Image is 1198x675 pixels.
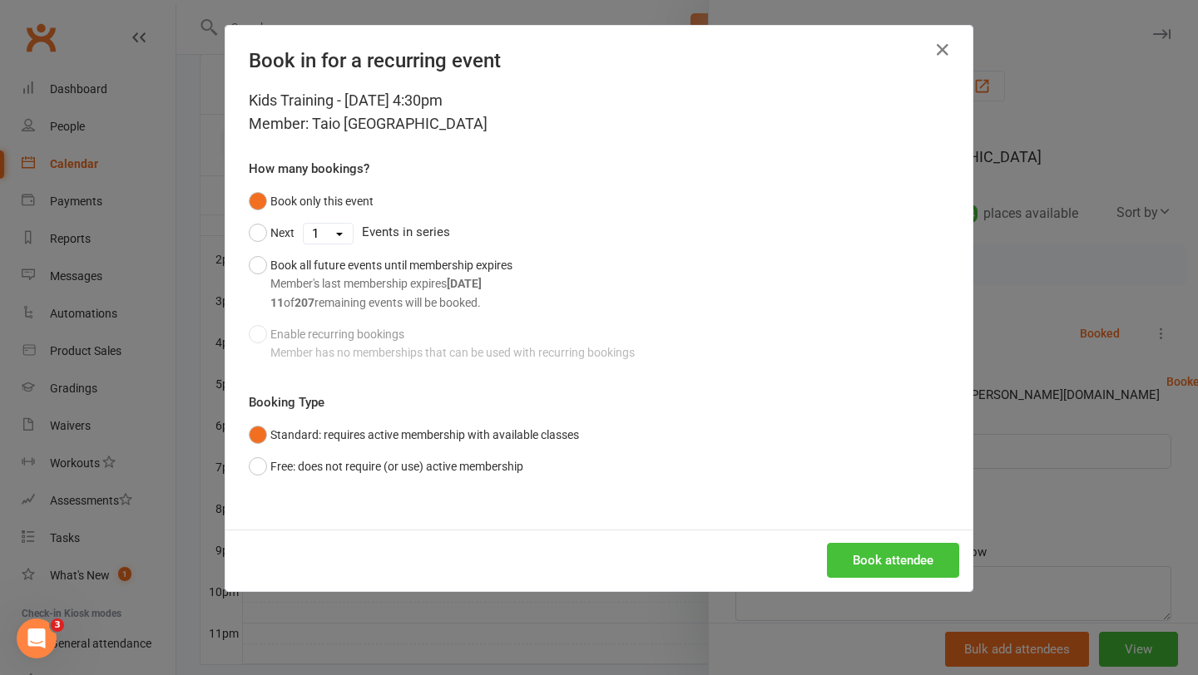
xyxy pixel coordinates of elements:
[827,543,959,578] button: Book attendee
[447,277,482,290] strong: [DATE]
[249,185,374,217] button: Book only this event
[17,618,57,658] iframe: Intercom live chat
[249,159,369,179] label: How many bookings?
[249,392,324,412] label: Booking Type
[270,256,512,312] div: Book all future events until membership expires
[295,296,314,309] strong: 207
[249,217,949,249] div: Events in series
[270,296,284,309] strong: 11
[249,249,512,318] button: Book all future events until membership expiresMember's last membership expires[DATE]11of207remai...
[51,618,64,632] span: 3
[249,49,949,72] h4: Book in for a recurring event
[249,217,295,249] button: Next
[249,89,949,135] div: Kids Training - [DATE] 4:30pm Member: Taio [GEOGRAPHIC_DATA]
[929,37,956,63] button: Close
[270,274,512,293] div: Member's last membership expires
[270,293,512,312] div: of remaining events will be booked.
[249,451,523,482] button: Free: does not require (or use) active membership
[249,419,579,451] button: Standard: requires active membership with available classes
